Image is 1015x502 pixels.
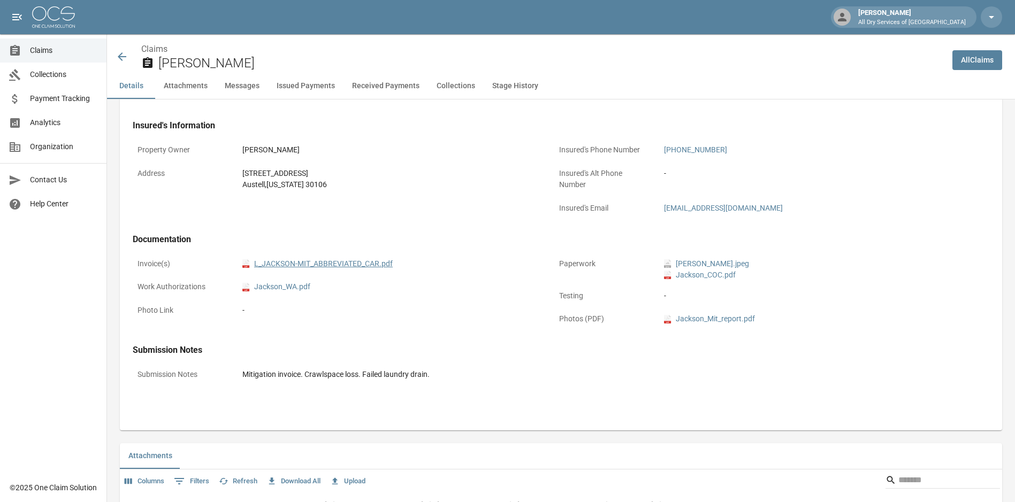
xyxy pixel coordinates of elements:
p: Address [133,163,229,184]
button: Attachments [120,443,181,469]
button: Show filters [171,473,212,490]
button: Attachments [155,73,216,99]
button: Upload [327,473,368,490]
span: Organization [30,141,98,152]
a: AllClaims [952,50,1002,70]
span: Contact Us [30,174,98,186]
p: All Dry Services of [GEOGRAPHIC_DATA] [858,18,966,27]
p: Invoice(s) [133,253,229,274]
button: Refresh [216,473,260,490]
button: Details [107,73,155,99]
div: [STREET_ADDRESS] [242,168,537,179]
div: - [242,305,537,316]
p: Insured's Phone Number [554,140,651,160]
div: [PERSON_NAME] [242,144,537,156]
div: Mitigation invoice. Crawlspace loss. Failed laundry drain. [242,369,958,380]
button: Messages [216,73,268,99]
a: pdfL_JACKSON-MIT_ABBREVIATED_CAR.pdf [242,258,393,269]
button: Select columns [122,473,167,490]
span: Collections [30,69,98,80]
span: Claims [30,45,98,56]
p: Insured's Email [554,198,651,219]
button: Received Payments [344,73,428,99]
a: pdfJackson_WA.pdf [242,281,310,292]
div: Search [886,472,1000,491]
button: open drawer [6,6,28,28]
div: related-list tabs [120,443,1002,469]
a: pdfJackson_COC.pdf [664,269,736,281]
div: [PERSON_NAME] [854,7,970,27]
h4: Submission Notes [133,345,963,356]
p: Testing [554,285,651,306]
a: jpeg[PERSON_NAME].jpeg [664,258,749,269]
a: pdfJackson_Mit_report.pdf [664,313,755,325]
h2: [PERSON_NAME] [158,56,944,71]
nav: breadcrumb [141,43,944,56]
div: © 2025 One Claim Solution [10,482,97,493]
div: Austell , [US_STATE] 30106 [242,179,537,190]
p: Insured's Alt Phone Number [554,163,651,195]
h4: Documentation [133,234,963,245]
button: Issued Payments [268,73,344,99]
div: anchor tabs [107,73,1015,99]
p: Paperwork [554,253,651,274]
a: [EMAIL_ADDRESS][DOMAIN_NAME] [664,204,783,212]
a: [PHONE_NUMBER] [664,145,727,154]
div: - [664,168,958,179]
span: Help Center [30,198,98,210]
span: Payment Tracking [30,93,98,104]
p: Work Authorizations [133,276,229,297]
button: Stage History [484,73,547,99]
button: Collections [428,73,484,99]
p: Property Owner [133,140,229,160]
button: Download All [264,473,323,490]
img: ocs-logo-white-transparent.png [32,6,75,28]
p: Photo Link [133,300,229,321]
h4: Insured's Information [133,120,963,131]
a: Claims [141,44,167,54]
div: - [664,290,958,302]
p: Photos (PDF) [554,308,651,329]
p: Submission Notes [133,364,229,385]
span: Analytics [30,117,98,128]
